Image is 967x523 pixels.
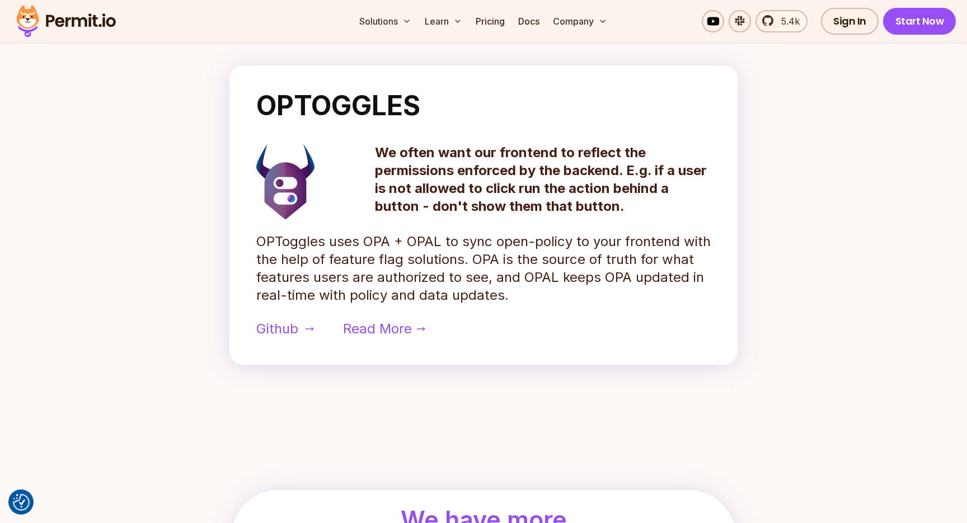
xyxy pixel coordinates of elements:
[11,2,121,40] img: Permit logo
[420,10,467,32] button: Learn
[471,10,509,32] a: Pricing
[355,10,416,32] button: Solutions
[755,10,808,32] a: 5.4k
[13,494,30,511] button: Consent Preferences
[343,320,425,338] a: Read More
[256,320,298,338] span: Github
[774,15,800,28] span: 5.4k
[514,10,544,32] a: Docs
[883,8,956,35] a: Start Now
[13,494,30,511] img: Revisit consent button
[256,233,711,304] p: OPToggles uses OPA + OPAL to sync open-policy to your frontend with the help of feature flag solu...
[375,144,711,215] p: We often want our frontend to reflect the permissions enforced by the backend. E.g. if a user is ...
[256,144,314,219] img: OPTOGGLES
[548,10,612,32] button: Company
[256,320,312,338] a: Github
[821,8,879,35] a: Sign In
[343,320,412,338] span: Read More
[256,92,711,119] h2: OPTOGGLES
